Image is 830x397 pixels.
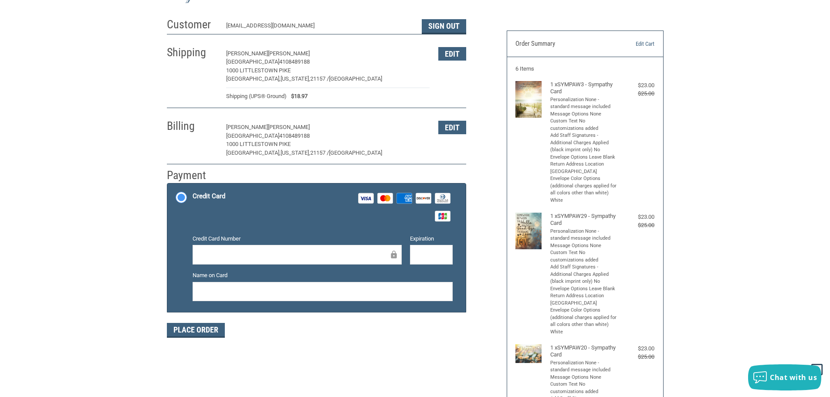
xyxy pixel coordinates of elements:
li: Envelope Color Options (additional charges applied for all colors other than white) White [550,307,618,336]
span: $18.97 [287,92,308,101]
span: [GEOGRAPHIC_DATA] [226,58,279,65]
h2: Billing [167,119,218,133]
h2: Customer [167,17,218,32]
label: Name on Card [193,271,453,280]
span: 21157 / [310,75,329,82]
li: Message Options None [550,242,618,250]
span: [PERSON_NAME] [226,124,268,130]
div: $25.00 [620,353,654,361]
li: Custom Text No customizations added [550,118,618,132]
li: Custom Text No customizations added [550,249,618,264]
span: [PERSON_NAME] [226,50,268,57]
span: [GEOGRAPHIC_DATA] [226,132,279,139]
span: [GEOGRAPHIC_DATA], [226,75,281,82]
label: Expiration [410,234,453,243]
h4: 1 x SYMPAW20 - Sympathy Card [550,344,618,359]
h4: 1 x SYMPAW3 - Sympathy Card [550,81,618,95]
span: [US_STATE], [281,149,310,156]
span: [GEOGRAPHIC_DATA] [329,149,382,156]
label: Credit Card Number [193,234,402,243]
li: Return Address Location [GEOGRAPHIC_DATA] [550,292,618,307]
span: [GEOGRAPHIC_DATA] [329,75,382,82]
div: $23.00 [620,81,654,90]
button: Chat with us [748,364,821,390]
span: 1000 LITTLESTOWN PIKE [226,67,291,74]
button: Place Order [167,323,225,338]
li: Message Options None [550,374,618,381]
li: Return Address Location [GEOGRAPHIC_DATA] [550,161,618,175]
li: Envelope Color Options (additional charges applied for all colors other than white) White [550,175,618,204]
li: Add Staff Signatures - Additional Charges Applied (black imprint only) No [550,264,618,285]
span: 4108489188 [279,58,310,65]
li: Envelope Options Leave Blank [550,285,618,293]
span: 21157 / [310,149,329,156]
span: Shipping (UPS® Ground) [226,92,287,101]
li: Envelope Options Leave Blank [550,154,618,161]
div: $23.00 [620,213,654,221]
span: [GEOGRAPHIC_DATA], [226,149,281,156]
div: [EMAIL_ADDRESS][DOMAIN_NAME] [226,21,413,34]
span: Chat with us [770,373,817,382]
button: Sign Out [422,19,466,34]
div: $23.00 [620,344,654,353]
div: $25.00 [620,89,654,98]
button: Edit [438,121,466,134]
div: Credit Card [193,189,225,204]
h4: 1 x SYMPAW29 - Sympathy Card [550,213,618,227]
div: $25.00 [620,221,654,230]
h2: Shipping [167,45,218,60]
span: [PERSON_NAME] [268,50,310,57]
li: Message Options None [550,111,618,118]
h2: Payment [167,168,218,183]
button: Edit [438,47,466,61]
li: Personalization None - standard message included [550,360,618,374]
li: Personalization None - standard message included [550,96,618,111]
span: [US_STATE], [281,75,310,82]
h3: Order Summary [515,40,610,48]
li: Personalization None - standard message included [550,228,618,242]
li: Add Staff Signatures - Additional Charges Applied (black imprint only) No [550,132,618,154]
span: [PERSON_NAME] [268,124,310,130]
h3: 6 Items [515,65,654,72]
a: Edit Cart [610,40,654,48]
span: 4108489188 [279,132,310,139]
span: 1000 LITTLESTOWN PIKE [226,141,291,147]
li: Custom Text No customizations added [550,381,618,395]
